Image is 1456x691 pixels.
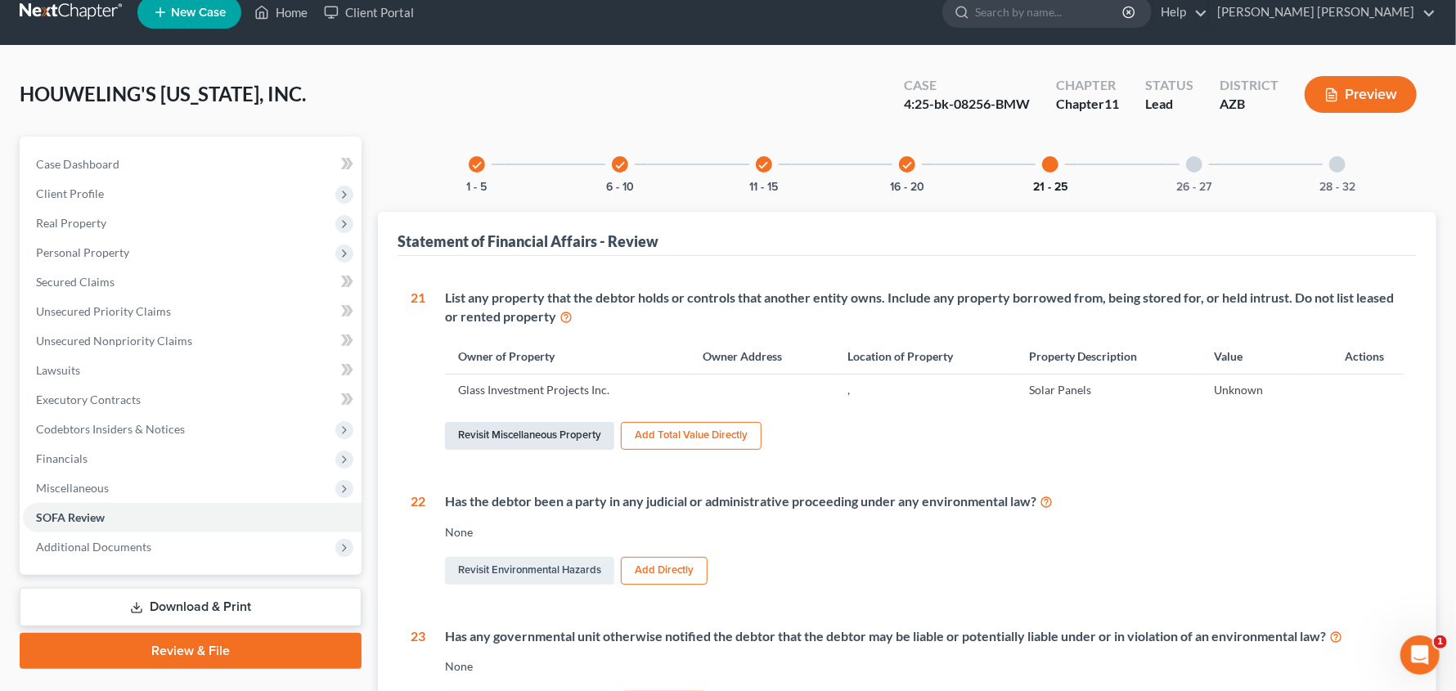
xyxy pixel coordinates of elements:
button: 21 - 25 [1033,182,1068,193]
a: Secured Claims [23,267,362,297]
div: None [445,658,1404,675]
td: Solar Panels [1016,375,1201,406]
span: Executory Contracts [36,393,141,406]
span: 1 [1434,635,1447,648]
div: None [445,524,1404,541]
i: check [471,159,483,171]
div: Has any governmental unit otherwise notified the debtor that the debtor may be liable or potentia... [445,627,1404,646]
th: Owner Address [690,339,835,374]
a: Revisit Environmental Hazards [445,557,614,585]
span: HOUWELING'S [US_STATE], INC. [20,82,306,105]
div: List any property that the debtor holds or controls that another entity owns. Include any propert... [445,289,1404,326]
span: Case Dashboard [36,157,119,171]
div: Statement of Financial Affairs - Review [398,231,658,251]
th: Value [1201,339,1305,374]
div: Has the debtor been a party in any judicial or administrative proceeding under any environmental ... [445,492,1404,511]
th: Property Description [1016,339,1201,374]
span: New Case [171,7,226,19]
a: Lawsuits [23,356,362,385]
div: AZB [1220,95,1278,114]
div: District [1220,76,1278,95]
th: Owner of Property [445,339,690,374]
div: Case [904,76,1030,95]
span: 11 [1104,96,1119,111]
span: Unsecured Priority Claims [36,304,171,318]
span: Unsecured Nonpriority Claims [36,334,192,348]
span: SOFA Review [36,510,105,524]
span: Secured Claims [36,275,115,289]
span: Real Property [36,216,106,230]
button: 16 - 20 [890,182,924,193]
span: Additional Documents [36,540,151,554]
span: Codebtors Insiders & Notices [36,422,185,436]
div: Chapter [1056,95,1119,114]
a: Unsecured Nonpriority Claims [23,326,362,356]
iframe: Intercom live chat [1400,635,1440,675]
th: Actions [1305,339,1404,374]
a: Review & File [20,633,362,669]
a: Download & Print [20,588,362,626]
button: 1 - 5 [467,182,488,193]
i: check [614,159,626,171]
div: 4:25-bk-08256-BMW [904,95,1030,114]
div: 22 [411,492,425,588]
button: 6 - 10 [606,182,634,193]
button: 26 - 27 [1176,182,1211,193]
div: Status [1145,76,1193,95]
button: Preview [1305,76,1417,113]
td: , [835,375,1017,406]
td: Glass Investment Projects Inc. [445,375,690,406]
button: 11 - 15 [749,182,778,193]
div: 21 [411,289,425,453]
i: check [901,159,913,171]
a: Revisit Miscellaneous Property [445,422,614,450]
button: Add Directly [621,557,708,585]
span: Lawsuits [36,363,80,377]
span: Client Profile [36,186,104,200]
button: 28 - 32 [1319,182,1355,193]
td: Unknown [1201,375,1305,406]
span: Financials [36,451,88,465]
div: Lead [1145,95,1193,114]
span: Miscellaneous [36,481,109,495]
a: Unsecured Priority Claims [23,297,362,326]
a: Executory Contracts [23,385,362,415]
i: check [758,159,770,171]
span: Personal Property [36,245,129,259]
th: Location of Property [835,339,1017,374]
button: Add Total Value Directly [621,422,762,450]
a: SOFA Review [23,503,362,532]
div: Chapter [1056,76,1119,95]
a: Case Dashboard [23,150,362,179]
